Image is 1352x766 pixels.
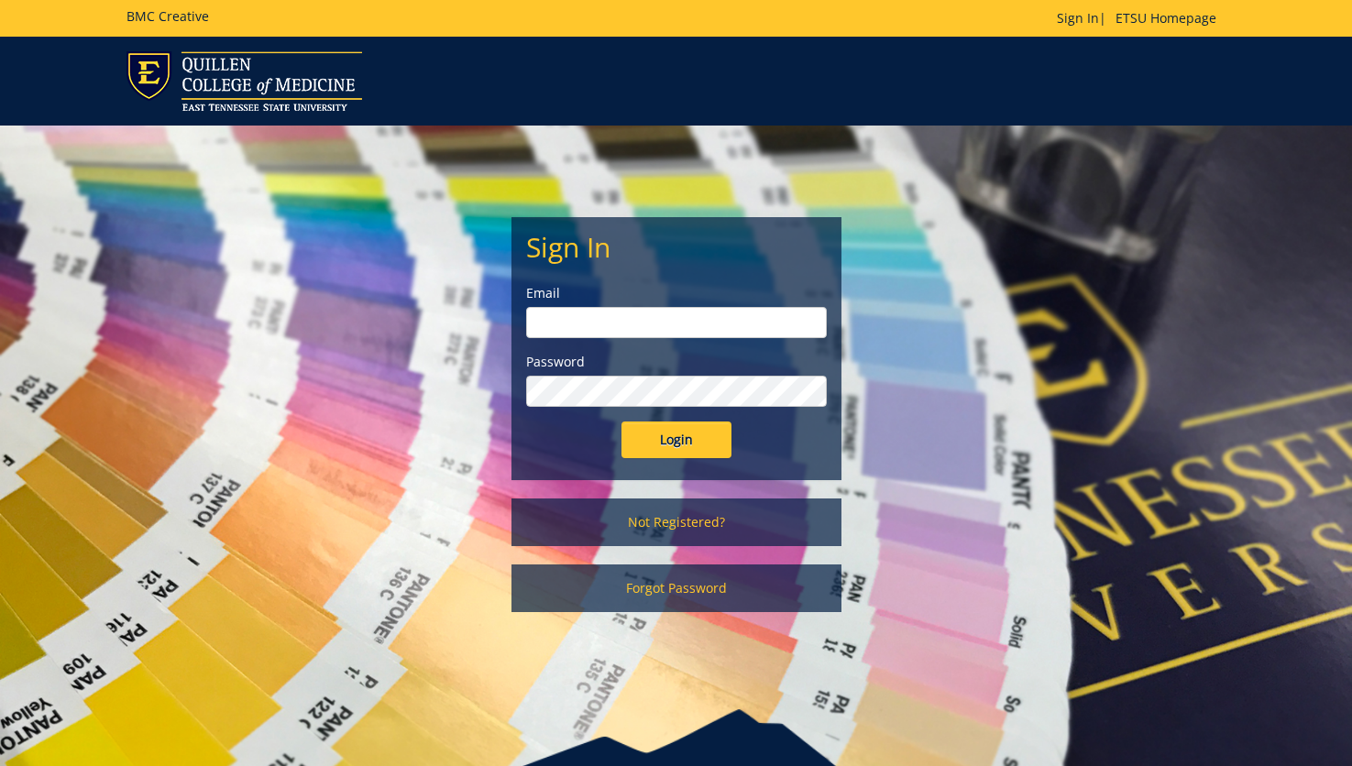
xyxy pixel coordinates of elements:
a: Sign In [1057,9,1099,27]
a: Forgot Password [511,564,841,612]
label: Password [526,353,827,371]
h5: BMC Creative [126,9,209,23]
h2: Sign In [526,232,827,262]
label: Email [526,284,827,302]
input: Login [621,421,731,458]
p: | [1057,9,1226,27]
img: ETSU logo [126,51,362,111]
a: ETSU Homepage [1106,9,1226,27]
a: Not Registered? [511,498,841,546]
